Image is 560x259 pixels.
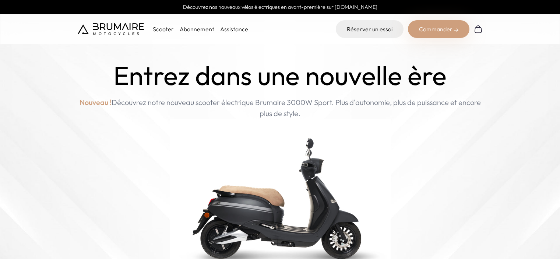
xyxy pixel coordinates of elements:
[180,25,214,33] a: Abonnement
[336,20,404,38] a: Réserver un essai
[78,97,483,119] p: Découvrez notre nouveau scooter électrique Brumaire 3000W Sport. Plus d'autonomie, plus de puissa...
[78,23,144,35] img: Brumaire Motocycles
[408,20,469,38] div: Commander
[153,25,174,34] p: Scooter
[220,25,248,33] a: Assistance
[80,97,112,108] span: Nouveau !
[113,60,447,91] h1: Entrez dans une nouvelle ère
[454,28,458,32] img: right-arrow-2.png
[474,25,483,34] img: Panier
